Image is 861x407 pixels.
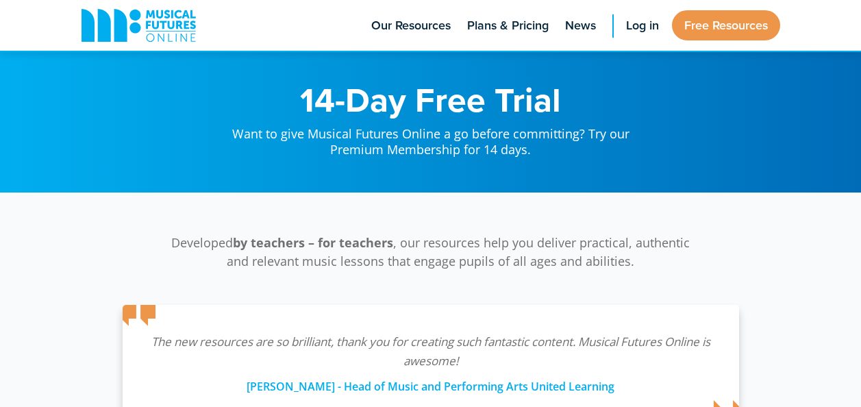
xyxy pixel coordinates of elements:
p: Developed , our resources help you deliver practical, authentic and relevant music lessons that e... [164,234,698,271]
span: Plans & Pricing [467,16,549,35]
p: Want to give Musical Futures Online a go before committing? Try our Premium Membership for 14 days. [219,116,643,158]
p: The new resources are so brilliant, thank you for creating such fantastic content. Musical Future... [150,332,712,371]
div: [PERSON_NAME] - Head of Music and Performing Arts United Learning [150,371,712,395]
a: Free Resources [672,10,780,40]
span: News [565,16,596,35]
span: Log in [626,16,659,35]
h1: 14-Day Free Trial [219,82,643,116]
strong: by teachers – for teachers [233,234,393,251]
span: Our Resources [371,16,451,35]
